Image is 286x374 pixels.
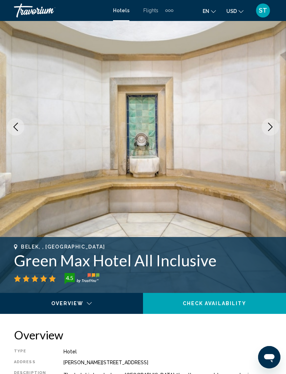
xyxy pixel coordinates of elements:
[63,360,272,365] div: [PERSON_NAME][STREET_ADDRESS]
[62,274,76,282] div: 4.5
[7,118,24,136] button: Previous image
[226,6,243,16] button: Change currency
[203,6,216,16] button: Change language
[14,3,106,17] a: Travorium
[254,3,272,18] button: User Menu
[165,5,173,16] button: Extra navigation items
[113,8,129,13] a: Hotels
[14,328,272,342] h2: Overview
[226,8,237,14] span: USD
[63,349,272,354] div: Hotel
[14,251,272,269] h1: Green Max Hotel All Inclusive
[183,301,247,307] span: Check Availability
[14,360,46,365] div: Address
[143,8,158,13] a: Flights
[262,118,279,136] button: Next image
[258,346,280,368] iframe: Кнопка запуска окна обмена сообщениями
[14,349,46,354] div: Type
[143,293,286,314] button: Check Availability
[21,244,105,250] span: Belek, , [GEOGRAPHIC_DATA]
[65,273,99,284] img: trustyou-badge-hor.svg
[203,8,209,14] span: en
[259,7,267,14] span: ST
